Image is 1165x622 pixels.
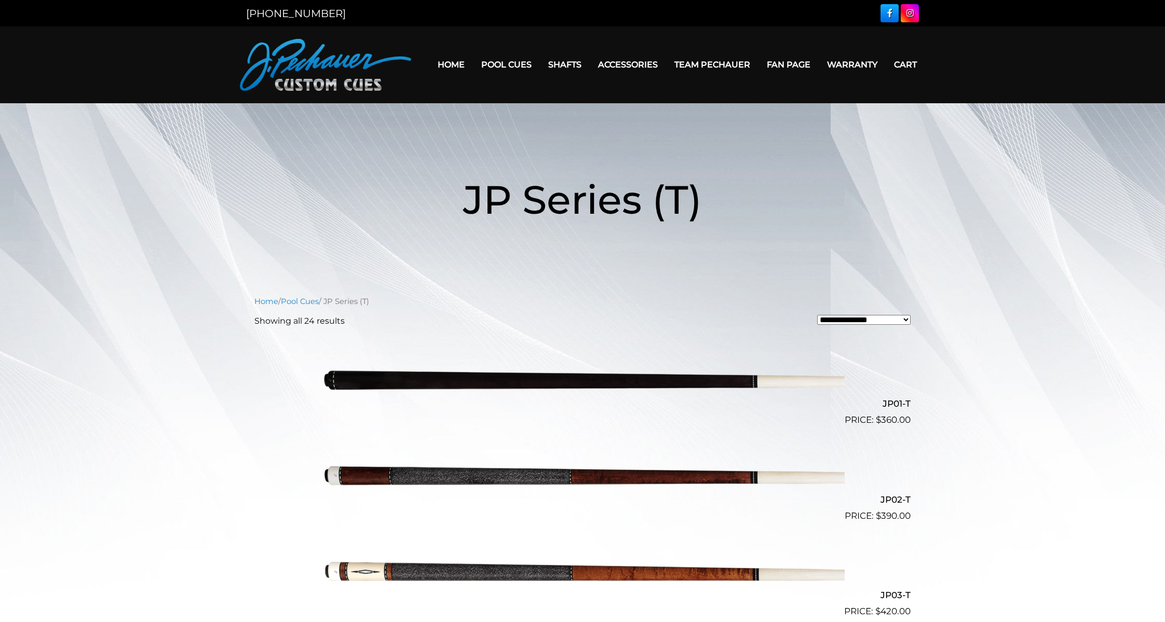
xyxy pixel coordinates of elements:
nav: Breadcrumb [254,296,911,307]
span: $ [876,414,881,425]
h2: JP01-T [254,394,911,413]
span: JP Series (T) [463,175,702,224]
a: JP02-T $390.00 [254,431,911,522]
a: Pool Cues [281,297,319,306]
a: Team Pechauer [666,51,758,78]
img: Pechauer Custom Cues [240,39,411,91]
bdi: 420.00 [875,606,911,616]
select: Shop order [817,315,911,325]
a: Warranty [819,51,886,78]
bdi: 390.00 [876,510,911,521]
a: [PHONE_NUMBER] [246,7,346,20]
h2: JP02-T [254,490,911,509]
a: JP01-T $360.00 [254,336,911,427]
img: JP03-T [320,527,845,614]
bdi: 360.00 [876,414,911,425]
a: JP03-T $420.00 [254,527,911,618]
a: Fan Page [758,51,819,78]
a: Shafts [540,51,590,78]
img: JP02-T [320,431,845,518]
a: Pool Cues [473,51,540,78]
span: $ [875,606,880,616]
a: Accessories [590,51,666,78]
a: Home [429,51,473,78]
span: $ [876,510,881,521]
p: Showing all 24 results [254,315,345,327]
h2: JP03-T [254,586,911,605]
a: Home [254,297,278,306]
a: Cart [886,51,925,78]
img: JP01-T [320,336,845,423]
